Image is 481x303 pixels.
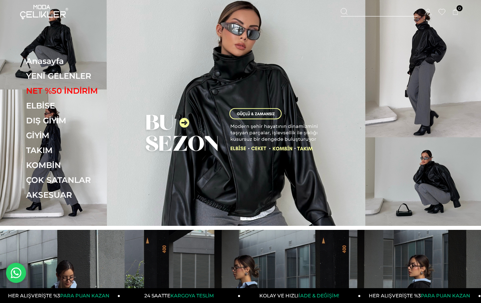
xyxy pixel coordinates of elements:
a: ELBİSE [26,101,136,111]
a: ÇOK SATANLAR [26,175,136,185]
img: logo [20,5,68,19]
span: İADE & DEĞİŞİM! [299,293,339,299]
a: AKSESUAR [26,190,136,200]
span: KARGOYA TESLİM [170,293,214,299]
span: PARA PUAN KAZAN [421,293,470,299]
a: KOLAY VE HIZLIİADE & DEĞİŞİM! [240,288,361,303]
a: 0 [453,9,459,15]
a: Anasayfa [26,56,136,66]
a: TAKIM [26,145,136,155]
a: NET %50 İNDİRİM [26,86,136,96]
a: HER ALIŞVERİŞTE %3PARA PUAN KAZAN [361,288,481,303]
span: 0 [457,5,463,11]
a: DIŞ GİYİM [26,116,136,125]
a: 24 SAATTEKARGOYA TESLİM [120,288,240,303]
a: GİYİM [26,131,136,140]
a: YENİ GELENLER [26,71,136,81]
span: PARA PUAN KAZAN [60,293,109,299]
a: KOMBİN [26,160,136,170]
